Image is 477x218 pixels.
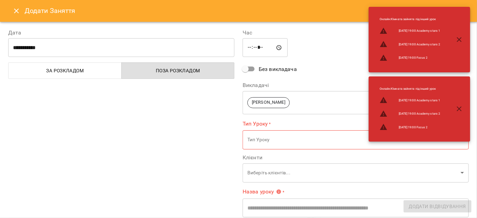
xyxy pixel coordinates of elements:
label: Час [243,30,469,35]
span: [PERSON_NAME] [248,99,289,106]
span: Без викладача [259,65,297,73]
label: Тип Уроку [243,120,469,128]
li: [DATE] 19:00 Academy stars 1 [374,93,446,107]
div: [PERSON_NAME] [243,91,469,114]
div: Виберіть клієнтів... [243,163,469,183]
span: Поза розкладом [126,67,231,75]
label: Клієнти [243,155,469,160]
svg: Вкажіть назву уроку або виберіть клієнтів [276,189,282,194]
button: Поза розкладом [121,62,235,79]
label: Викладачі [243,83,469,88]
li: [DATE] 19:00 Academy stars 2 [374,38,446,51]
li: Онлайн : Кімната зайнята під інший урок [374,14,446,24]
h6: Додати Заняття [25,5,469,16]
label: Дата [8,30,234,35]
span: За розкладом [13,67,118,75]
li: Онлайн : Кімната зайнята під інший урок [374,84,446,94]
li: [DATE] 19:00 Focus 2 [374,120,446,134]
li: [DATE] 19:00 Academy stars 2 [374,107,446,121]
li: [DATE] 19:00 Academy stars 1 [374,24,446,38]
span: Назва уроку [243,189,282,194]
button: Close [8,3,25,19]
p: Виберіть клієнтів... [247,170,458,176]
li: [DATE] 19:00 Focus 2 [374,51,446,65]
button: За розкладом [8,62,122,79]
div: Тип Уроку [243,130,469,150]
p: Тип Уроку [247,136,458,143]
